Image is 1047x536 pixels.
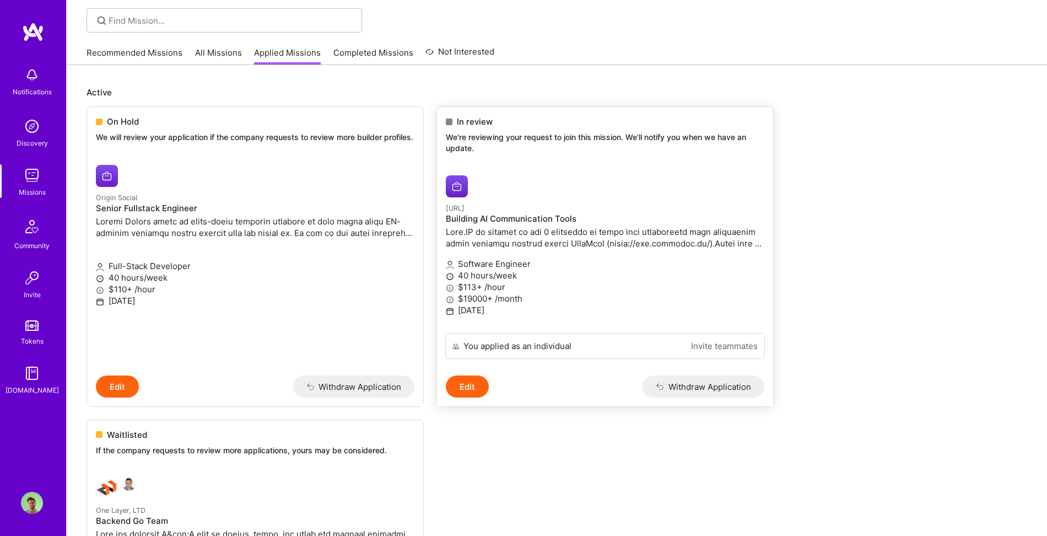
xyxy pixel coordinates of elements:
[446,175,468,197] img: teza.ai company logo
[25,320,39,331] img: tokens
[425,45,494,65] a: Not Interested
[457,116,493,127] span: In review
[96,132,414,143] p: We will review your application if the company requests to review more builder profiles.
[22,22,44,42] img: logo
[96,194,137,202] small: Origin Social
[18,492,46,514] a: User Avatar
[122,478,136,491] img: Dominik Gleich
[446,214,764,224] h4: Building AI Communication Tools
[21,267,43,289] img: Invite
[87,156,423,376] a: Origin Social company logoOrigin SocialSenior Fullstack EngineerLoremi Dolors ametc ad elits-doei...
[96,203,414,213] h4: Senior Fullstack Engineer
[95,14,108,27] i: icon SearchGrey
[24,289,41,301] div: Invite
[96,263,104,271] i: icon Applicant
[13,86,52,98] div: Notifications
[446,376,489,398] button: Edit
[254,47,321,65] a: Applied Missions
[21,335,44,347] div: Tokens
[6,384,59,396] div: [DOMAIN_NAME]
[19,213,45,240] img: Community
[446,204,465,212] small: [URL]
[446,293,764,304] p: $19000+ /month
[446,270,764,281] p: 40 hours/week
[87,87,1027,98] p: Active
[446,304,764,316] p: [DATE]
[96,516,414,526] h4: Backend Go Team
[109,15,354,26] input: Find Mission...
[643,376,764,398] button: Withdraw Application
[21,64,43,86] img: bell
[107,116,139,127] span: On Hold
[446,296,454,304] i: icon MoneyGray
[96,286,104,294] i: icon MoneyGray
[446,281,764,293] p: $113+ /hour
[96,260,414,272] p: Full-Stack Developer
[21,164,43,186] img: teamwork
[96,298,104,306] i: icon Calendar
[107,429,147,441] span: Waitlisted
[446,307,454,315] i: icon Calendar
[21,362,43,384] img: guide book
[96,376,139,398] button: Edit
[87,47,182,65] a: Recommended Missions
[446,284,454,292] i: icon MoneyGray
[96,275,104,283] i: icon Clock
[96,283,414,295] p: $110+ /hour
[446,226,764,249] p: Lore.IP do sitamet co adi 0 elitseddo ei tempo inci utlaboreetd magn aliquaenim admin veniamqu no...
[333,47,413,65] a: Completed Missions
[96,295,414,307] p: [DATE]
[96,445,414,456] p: If the company requests to review more applications, yours may be considered.
[446,258,764,270] p: Software Engineer
[446,272,454,281] i: icon Clock
[437,167,773,333] a: teza.ai company logo[URL]Building AI Communication ToolsLore.IP do sitamet co adi 0 elitseddo ei ...
[96,165,118,187] img: Origin Social company logo
[446,132,764,153] p: We're reviewing your request to join this mission. We'll notify you when we have an update.
[195,47,242,65] a: All Missions
[96,216,414,239] p: Loremi Dolors ametc ad elits-doeiu temporin utlabore et dolo magna aliqu EN-adminim veniamqu nost...
[21,115,43,137] img: discovery
[446,261,454,269] i: icon Applicant
[19,186,46,198] div: Missions
[21,492,43,514] img: User Avatar
[96,506,145,514] small: One Layer, LTD
[96,478,118,500] img: One Layer, LTD company logo
[96,272,414,283] p: 40 hours/week
[14,240,50,251] div: Community
[463,340,571,352] div: You applied as an individual
[293,376,415,398] button: Withdraw Application
[17,137,48,149] div: Discovery
[691,340,758,352] a: Invite teammates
